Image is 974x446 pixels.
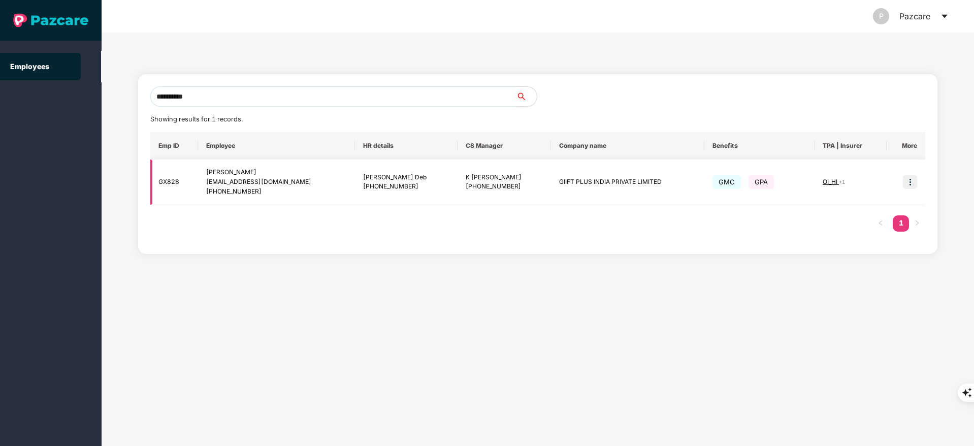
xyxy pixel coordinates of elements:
[815,132,887,160] th: TPA | Insurer
[150,132,198,160] th: Emp ID
[363,182,450,192] div: [PHONE_NUMBER]
[940,12,949,20] span: caret-down
[206,168,347,177] div: [PERSON_NAME]
[704,132,815,160] th: Benefits
[914,220,920,226] span: right
[363,173,450,182] div: [PERSON_NAME] Deb
[551,160,704,205] td: GIIFT PLUS INDIA PRIVATE LIMITED
[749,175,774,189] span: GPA
[839,179,845,185] span: + 1
[872,215,889,232] li: Previous Page
[10,62,49,71] a: Employees
[516,86,537,107] button: search
[150,115,243,123] span: Showing results for 1 records.
[893,215,909,232] li: 1
[887,132,925,160] th: More
[903,175,917,189] img: icon
[878,220,884,226] span: left
[466,173,542,182] div: K [PERSON_NAME]
[466,182,542,192] div: [PHONE_NUMBER]
[206,177,347,187] div: [EMAIL_ADDRESS][DOMAIN_NAME]
[909,215,925,232] button: right
[516,92,537,101] span: search
[458,132,550,160] th: CS Manager
[198,132,355,160] th: Employee
[879,8,884,24] span: P
[150,160,198,205] td: GX828
[872,215,889,232] button: left
[712,175,741,189] span: GMC
[893,215,909,231] a: 1
[551,132,704,160] th: Company name
[823,178,839,185] span: OI_HI
[355,132,458,160] th: HR details
[909,215,925,232] li: Next Page
[206,187,347,197] div: [PHONE_NUMBER]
